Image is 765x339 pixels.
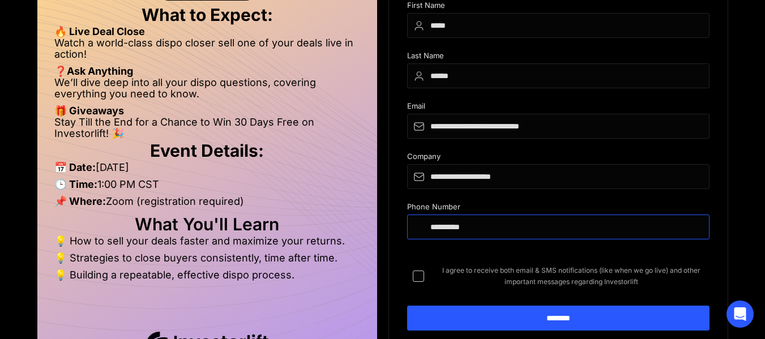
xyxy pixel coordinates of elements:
h2: What You'll Learn [54,218,360,230]
div: Email [407,102,710,114]
div: First Name [407,1,710,13]
div: Open Intercom Messenger [726,301,754,328]
li: Zoom (registration required) [54,196,360,213]
strong: 🔥 Live Deal Close [54,25,145,37]
li: Watch a world-class dispo closer sell one of your deals live in action! [54,37,360,66]
strong: 📌 Where: [54,195,106,207]
li: 💡 Building a repeatable, effective dispo process. [54,269,360,281]
strong: ❓Ask Anything [54,65,133,77]
li: 💡 How to sell your deals faster and maximize your returns. [54,235,360,252]
li: 💡 Strategies to close buyers consistently, time after time. [54,252,360,269]
li: [DATE] [54,162,360,179]
span: I agree to receive both email & SMS notifications (like when we go live) and other important mess... [433,265,710,287]
li: Stay Till the End for a Chance to Win 30 Days Free on Investorlift! 🎉 [54,117,360,139]
strong: 📅 Date: [54,161,96,173]
strong: 🕒 Time: [54,178,97,190]
li: We’ll dive deep into all your dispo questions, covering everything you need to know. [54,77,360,105]
strong: What to Expect: [142,5,273,25]
strong: 🎁 Giveaways [54,105,124,117]
div: Last Name [407,52,710,63]
div: Phone Number [407,203,710,214]
div: Company [407,152,710,164]
li: 1:00 PM CST [54,179,360,196]
strong: Event Details: [150,140,264,161]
